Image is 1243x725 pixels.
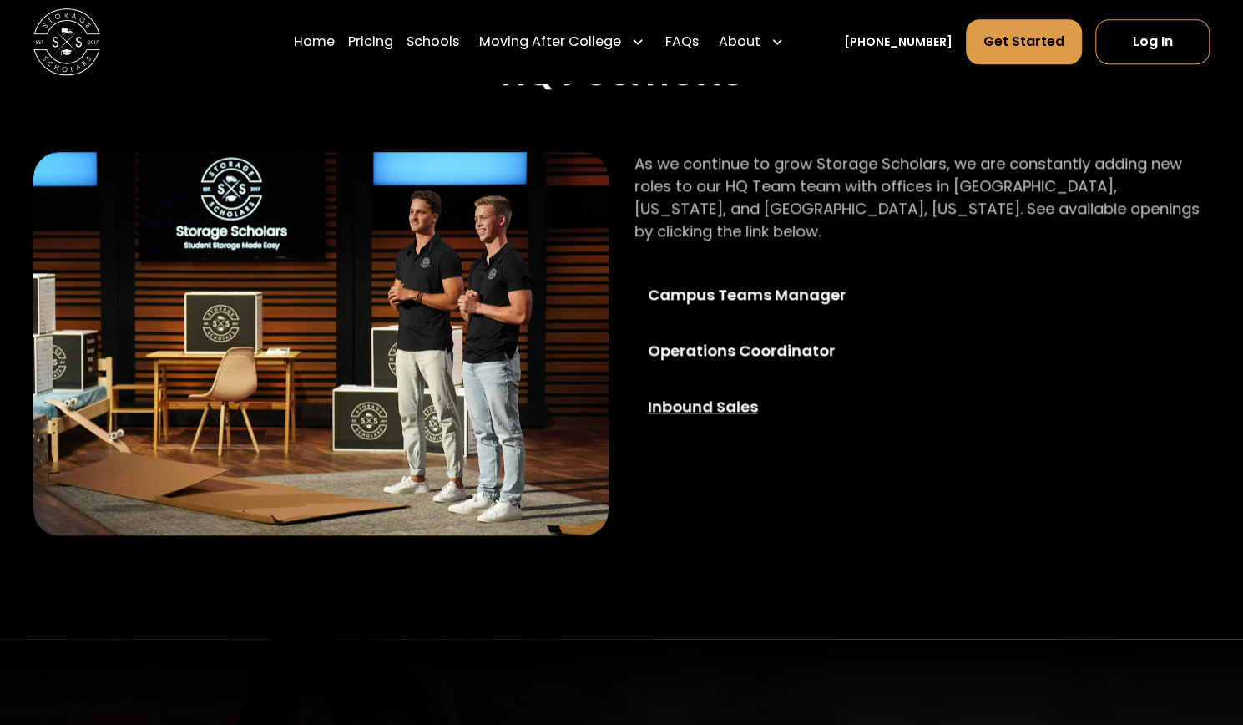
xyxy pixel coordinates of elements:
[1095,19,1210,64] a: Log In
[648,339,889,362] div: Operations Coordinator
[634,326,902,375] a: Operations Coordinator
[479,32,621,52] div: Moving After College
[966,19,1082,64] a: Get Started
[33,8,100,75] img: Storage Scholars main logo
[712,18,791,65] div: About
[634,270,902,319] a: Campus Teams Manager
[634,152,1210,242] p: As we continue to grow Storage Scholars, we are constantly adding new roles to our HQ Team team w...
[348,18,393,65] a: Pricing
[33,8,100,75] a: home
[634,382,902,431] a: Inbound Sales
[407,18,459,65] a: Schools
[648,395,889,418] div: Inbound Sales
[664,18,698,65] a: FAQs
[472,18,651,65] div: Moving After College
[648,283,889,306] div: Campus Teams Manager
[294,18,335,65] a: Home
[719,32,760,52] div: About
[844,33,952,51] a: [PHONE_NUMBER]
